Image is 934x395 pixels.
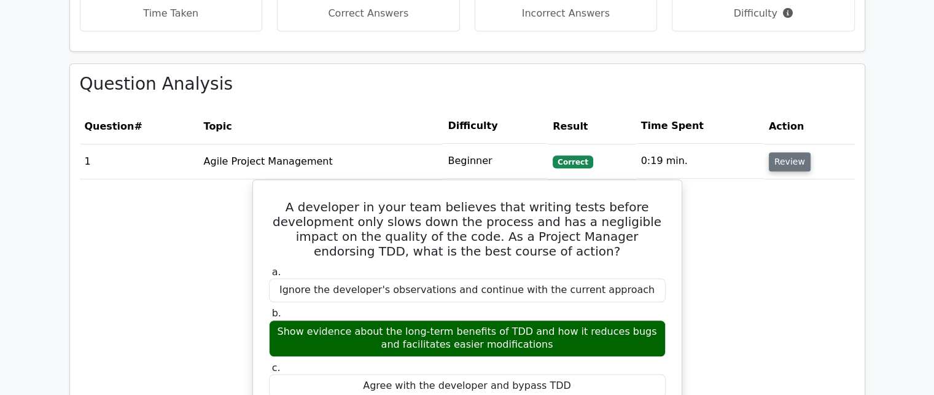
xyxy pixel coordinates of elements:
[287,6,449,21] p: Correct Answers
[199,109,443,144] th: Topic
[485,6,647,21] p: Incorrect Answers
[553,155,593,168] span: Correct
[636,109,764,144] th: Time Spent
[272,266,281,278] span: a.
[769,152,811,171] button: Review
[269,320,666,357] div: Show evidence about the long-term benefits of TDD and how it reduces bugs and facilitates easier ...
[272,362,281,373] span: c.
[80,74,855,95] h3: Question Analysis
[272,307,281,319] span: b.
[90,6,252,21] p: Time Taken
[682,6,844,21] p: Difficulty
[269,278,666,302] div: Ignore the developer's observations and continue with the current approach
[548,109,636,144] th: Result
[636,144,764,179] td: 0:19 min.
[85,120,134,132] span: Question
[443,144,548,179] td: Beginner
[80,144,199,179] td: 1
[199,144,443,179] td: Agile Project Management
[443,109,548,144] th: Difficulty
[268,200,667,259] h5: A developer in your team believes that writing tests before development only slows down the proce...
[764,109,855,144] th: Action
[80,109,199,144] th: #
